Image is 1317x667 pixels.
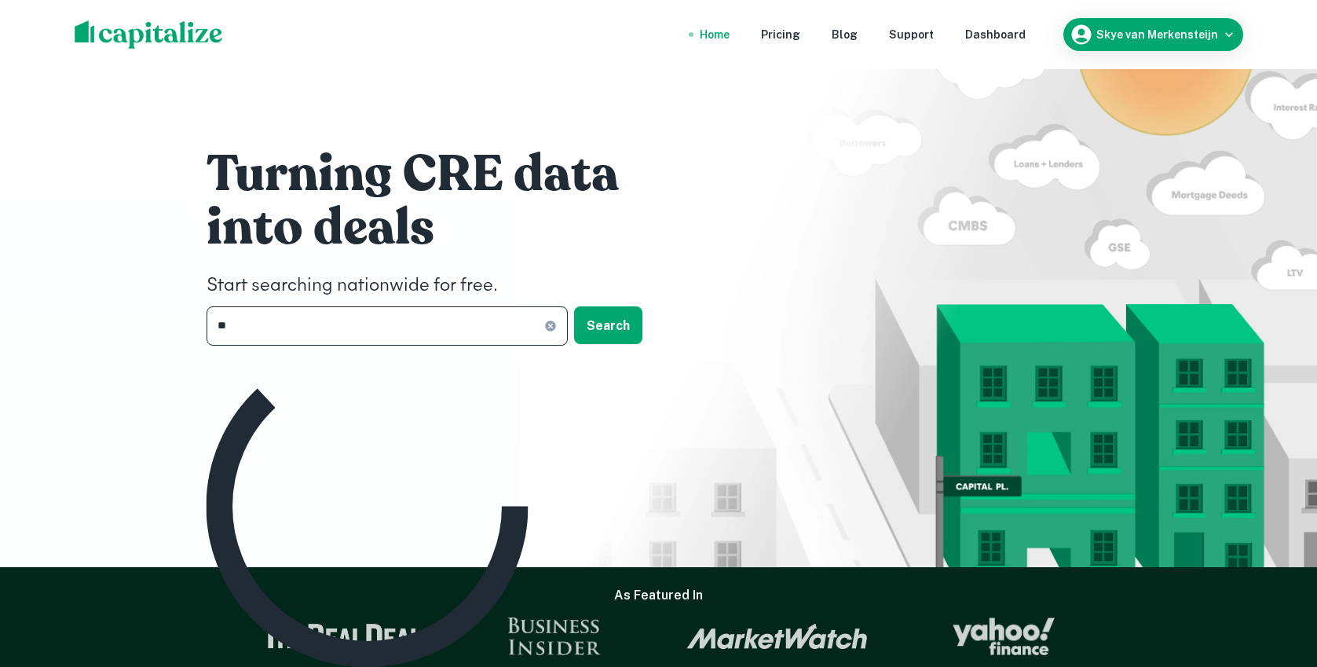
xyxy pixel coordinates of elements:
img: Business Insider [507,618,602,655]
a: Blog [832,26,858,43]
h1: Turning CRE data [207,143,678,206]
h4: Start searching nationwide for free. [207,272,678,300]
h6: As Featured In [614,586,703,605]
button: Search [574,306,642,344]
button: Skye van Merkensteijn [1063,18,1243,51]
a: Support [889,26,934,43]
a: Home [700,26,730,43]
iframe: Chat Widget [1238,541,1317,617]
a: Pricing [761,26,800,43]
h6: Skye van Merkensteijn [1096,29,1218,40]
img: Market Watch [686,623,868,650]
a: Dashboard [965,26,1026,43]
h1: into deals [207,196,678,259]
img: capitalize-logo.png [75,20,223,49]
img: Yahoo Finance [953,618,1055,655]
